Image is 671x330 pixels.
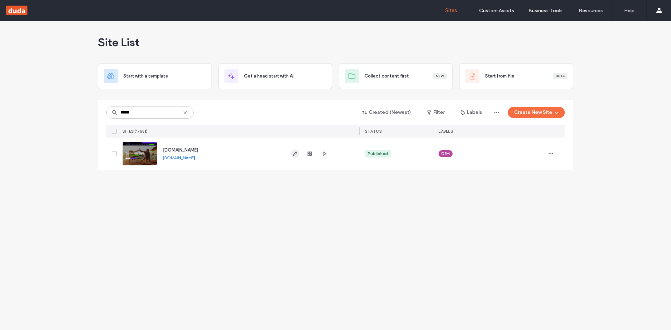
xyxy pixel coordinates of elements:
a: [DOMAIN_NAME] [163,155,195,160]
span: D1M [441,151,450,157]
span: STATUS [365,129,382,134]
button: Created (Newest) [356,107,417,118]
div: Get a head start with AI [218,63,332,89]
button: Labels [454,107,488,118]
span: Site List [98,35,139,49]
div: Start from fileBeta [460,63,573,89]
span: Start from file [485,73,514,80]
div: Start with a template [98,63,211,89]
label: Business Tools [528,8,563,14]
label: Help [624,8,635,14]
span: LABELS [439,129,453,134]
button: Filter [420,107,452,118]
span: Help [16,5,30,11]
label: Sites [445,7,457,14]
div: Published [368,151,388,157]
div: Beta [553,73,567,79]
label: Custom Assets [479,8,514,14]
button: Create New Site [508,107,565,118]
span: Get a head start with AI [244,73,294,80]
div: New [433,73,447,79]
a: [DOMAIN_NAME] [163,147,198,153]
span: Start with a template [123,73,168,80]
span: Collect content first [365,73,409,80]
label: Resources [579,8,603,14]
div: Collect content firstNew [339,63,453,89]
span: SITES (1/581) [122,129,148,134]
